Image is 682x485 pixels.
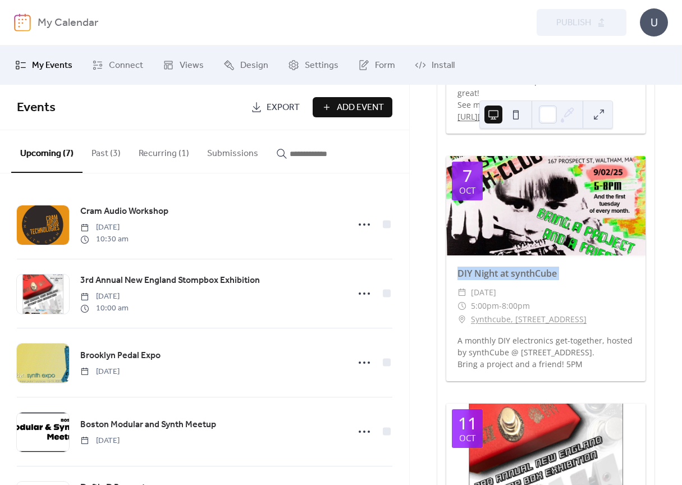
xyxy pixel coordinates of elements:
[38,12,98,34] b: My Calendar
[154,50,212,80] a: Views
[242,97,308,117] a: Export
[130,130,198,172] button: Recurring (1)
[337,101,384,115] span: Add Event
[80,273,260,288] a: 3rd Annual New England Stompbox Exhibition
[502,299,530,313] span: 8:00pm
[32,59,72,72] span: My Events
[80,349,161,363] a: Brooklyn Pedal Expo
[83,130,130,172] button: Past (3)
[180,59,204,72] span: Views
[109,59,143,72] span: Connect
[457,111,542,122] a: [URL][DOMAIN_NAME]
[305,59,338,72] span: Settings
[80,418,216,432] a: Boston Modular and Synth Meetup
[471,313,587,326] a: Synthcube, [STREET_ADDRESS]
[471,299,499,313] span: 5:00pm
[457,299,466,313] div: ​
[17,95,56,120] span: Events
[7,50,81,80] a: My Events
[446,335,646,370] div: A monthly DIY electronics get-together, hosted by synthCube @ [STREET_ADDRESS]. Bring a project a...
[80,435,120,447] span: [DATE]
[350,50,404,80] a: Form
[14,13,31,31] img: logo
[267,101,300,115] span: Export
[80,222,129,234] span: [DATE]
[80,205,168,218] span: Cram Audio Workshop
[313,97,392,117] button: Add Event
[198,130,267,172] button: Submissions
[457,286,466,299] div: ​
[640,8,668,36] div: U
[446,52,646,122] div: Pick from the easy-to-build Altoids Fuzz or the full featured One-Knob-Fuzz version with volume k...
[458,415,477,432] div: 11
[80,291,129,303] span: [DATE]
[457,313,466,326] div: ​
[446,267,646,280] div: DIY Night at synthCube
[406,50,463,80] a: Install
[432,59,455,72] span: Install
[240,59,268,72] span: Design
[459,186,475,195] div: Oct
[499,299,502,313] span: -
[11,130,83,173] button: Upcoming (7)
[215,50,277,80] a: Design
[463,167,472,184] div: 7
[80,234,129,245] span: 10:30 am
[80,274,260,287] span: 3rd Annual New England Stompbox Exhibition
[471,286,496,299] span: [DATE]
[375,59,395,72] span: Form
[80,204,168,219] a: Cram Audio Workshop
[80,303,129,314] span: 10:00 am
[80,366,120,378] span: [DATE]
[459,434,475,442] div: Oct
[280,50,347,80] a: Settings
[84,50,152,80] a: Connect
